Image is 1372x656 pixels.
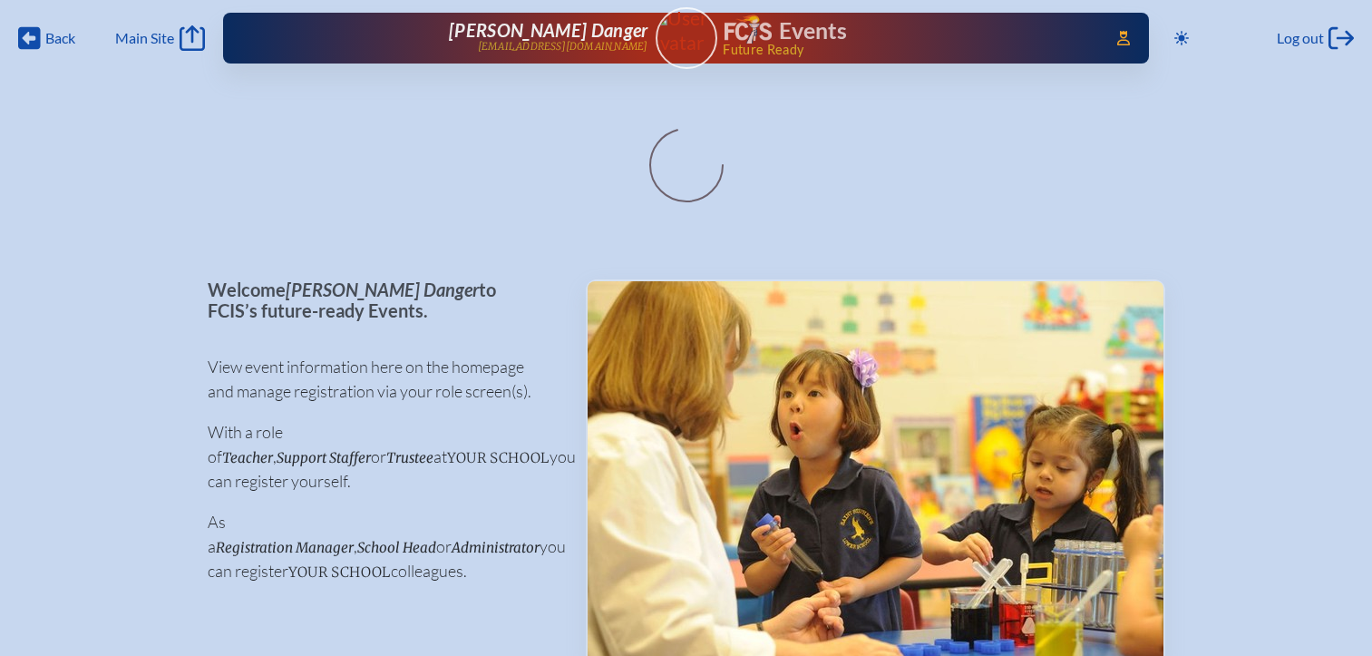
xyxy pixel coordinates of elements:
img: User Avatar [647,6,725,54]
span: Trustee [386,449,433,466]
p: Welcome to FCIS’s future-ready Events. [208,279,557,320]
p: [EMAIL_ADDRESS][DOMAIN_NAME] [478,41,648,53]
span: Main Site [115,29,174,47]
span: Administrator [452,539,540,556]
span: Support Staffer [277,449,371,466]
a: Main Site [115,25,204,51]
a: [PERSON_NAME] Danger[EMAIL_ADDRESS][DOMAIN_NAME] [281,20,648,56]
span: [PERSON_NAME] Danger [449,19,647,41]
span: Future Ready [723,44,1091,56]
a: User Avatar [656,7,717,69]
span: Log out [1277,29,1324,47]
span: [PERSON_NAME] Danger [286,279,479,300]
p: With a role of , or at you can register yourself. [208,420,557,494]
p: View event information here on the homepage and manage registration via your role screen(s). [208,355,557,404]
div: FCIS Events — Future ready [725,15,1092,56]
span: Teacher [222,449,273,466]
span: your school [447,449,550,466]
p: As a , or you can register colleagues. [208,510,557,583]
span: Registration Manager [216,539,354,556]
span: Back [45,29,75,47]
span: School Head [357,539,436,556]
span: your school [288,563,391,581]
